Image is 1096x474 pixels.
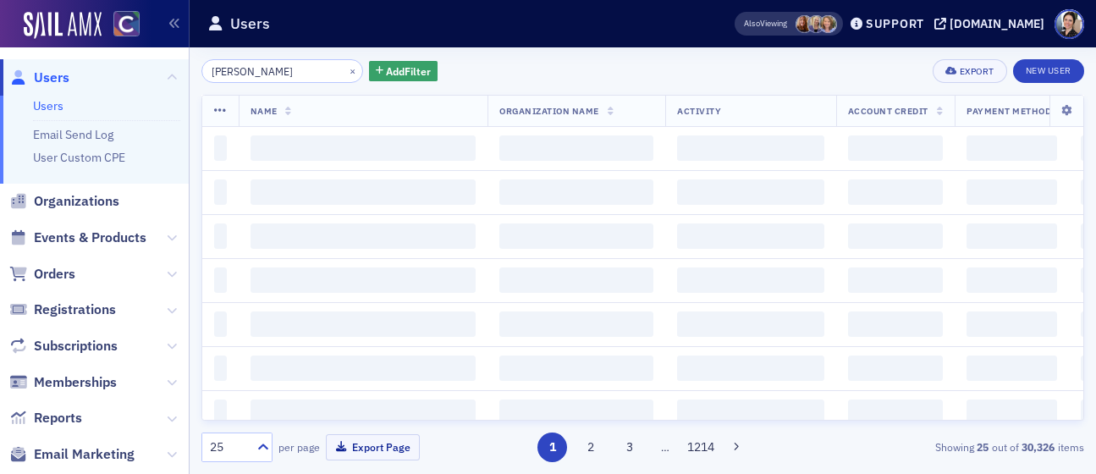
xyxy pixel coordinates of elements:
[1055,9,1084,39] span: Profile
[967,105,1057,117] span: Payment Methods
[102,11,140,40] a: View Homepage
[499,179,653,205] span: ‌
[967,267,1057,293] span: ‌
[960,67,994,76] div: Export
[214,311,227,337] span: ‌
[214,355,227,381] span: ‌
[9,445,135,464] a: Email Marketing
[848,311,943,337] span: ‌
[848,135,943,161] span: ‌
[576,433,606,462] button: 2
[848,267,943,293] span: ‌
[677,105,721,117] span: Activity
[677,267,824,293] span: ‌
[499,400,653,425] span: ‌
[744,18,760,29] div: Also
[1013,59,1084,83] a: New User
[499,311,653,337] span: ‌
[974,439,992,455] strong: 25
[967,223,1057,249] span: ‌
[1019,439,1058,455] strong: 30,326
[819,15,837,33] span: Kelli Davis
[386,63,431,79] span: Add Filter
[848,105,928,117] span: Account Credit
[251,223,476,249] span: ‌
[499,355,653,381] span: ‌
[677,179,824,205] span: ‌
[967,135,1057,161] span: ‌
[251,135,476,161] span: ‌
[933,59,1006,83] button: Export
[499,105,599,117] span: Organization Name
[934,18,1050,30] button: [DOMAIN_NAME]
[214,223,227,249] span: ‌
[33,150,125,165] a: User Custom CPE
[848,355,943,381] span: ‌
[9,265,75,284] a: Orders
[201,59,363,83] input: Search…
[967,400,1057,425] span: ‌
[796,15,813,33] span: Sheila Duggan
[210,438,247,456] div: 25
[537,433,567,462] button: 1
[251,179,476,205] span: ‌
[278,439,320,455] label: per page
[807,15,825,33] span: Alicia Gelinas
[9,300,116,319] a: Registrations
[33,98,63,113] a: Users
[34,337,118,355] span: Subscriptions
[34,265,75,284] span: Orders
[34,229,146,247] span: Events & Products
[214,135,227,161] span: ‌
[9,337,118,355] a: Subscriptions
[848,179,943,205] span: ‌
[967,179,1057,205] span: ‌
[801,439,1084,455] div: Showing out of items
[9,409,82,427] a: Reports
[499,135,653,161] span: ‌
[24,12,102,39] img: SailAMX
[34,300,116,319] span: Registrations
[967,355,1057,381] span: ‌
[9,229,146,247] a: Events & Products
[744,18,787,30] span: Viewing
[866,16,924,31] div: Support
[251,400,476,425] span: ‌
[967,311,1057,337] span: ‌
[34,69,69,87] span: Users
[214,267,227,293] span: ‌
[326,434,420,460] button: Export Page
[251,105,278,117] span: Name
[251,267,476,293] span: ‌
[214,179,227,205] span: ‌
[653,439,677,455] span: …
[848,400,943,425] span: ‌
[214,400,227,425] span: ‌
[9,69,69,87] a: Users
[950,16,1044,31] div: [DOMAIN_NAME]
[677,311,824,337] span: ‌
[9,373,117,392] a: Memberships
[848,223,943,249] span: ‌
[34,445,135,464] span: Email Marketing
[677,400,824,425] span: ‌
[113,11,140,37] img: SailAMX
[33,127,113,142] a: Email Send Log
[499,267,653,293] span: ‌
[677,223,824,249] span: ‌
[251,355,476,381] span: ‌
[686,433,715,462] button: 1214
[499,223,653,249] span: ‌
[369,61,438,82] button: AddFilter
[677,135,824,161] span: ‌
[34,192,119,211] span: Organizations
[251,311,476,337] span: ‌
[614,433,644,462] button: 3
[230,14,270,34] h1: Users
[34,373,117,392] span: Memberships
[345,63,361,78] button: ×
[34,409,82,427] span: Reports
[9,192,119,211] a: Organizations
[677,355,824,381] span: ‌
